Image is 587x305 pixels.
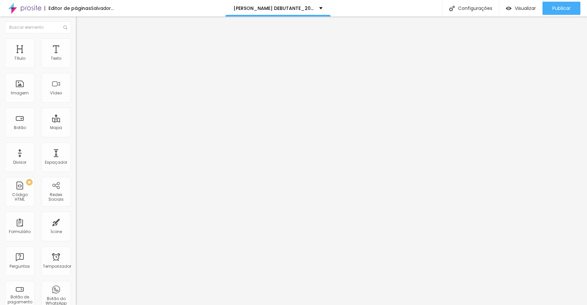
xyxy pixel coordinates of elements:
img: Ícone [63,25,67,29]
font: Editor de páginas [48,5,91,12]
font: Espaçador [45,159,67,165]
font: Botão [14,125,26,130]
font: Configurações [458,5,492,12]
font: Título [14,55,25,61]
font: Texto [51,55,61,61]
font: Divisor [13,159,26,165]
iframe: Editor [76,17,587,305]
font: Redes Sociais [48,192,64,202]
font: Vídeo [50,90,62,96]
input: Buscar elemento [5,21,71,33]
font: [PERSON_NAME] DEBUTANTE_2025 [233,5,317,12]
font: Botão de pagamento [8,294,32,304]
font: Imagem [11,90,29,96]
font: Código HTML [12,192,28,202]
font: Publicar [552,5,571,12]
img: view-1.svg [506,6,511,11]
font: Ícone [50,229,62,234]
font: Mapa [50,125,62,130]
button: Publicar [542,2,580,15]
font: Perguntas [10,263,30,269]
img: Ícone [449,6,455,11]
button: Visualizar [499,2,542,15]
font: Temporizador [43,263,71,269]
font: Salvador... [91,5,114,12]
font: Visualizar [515,5,536,12]
font: Formulário [9,229,31,234]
